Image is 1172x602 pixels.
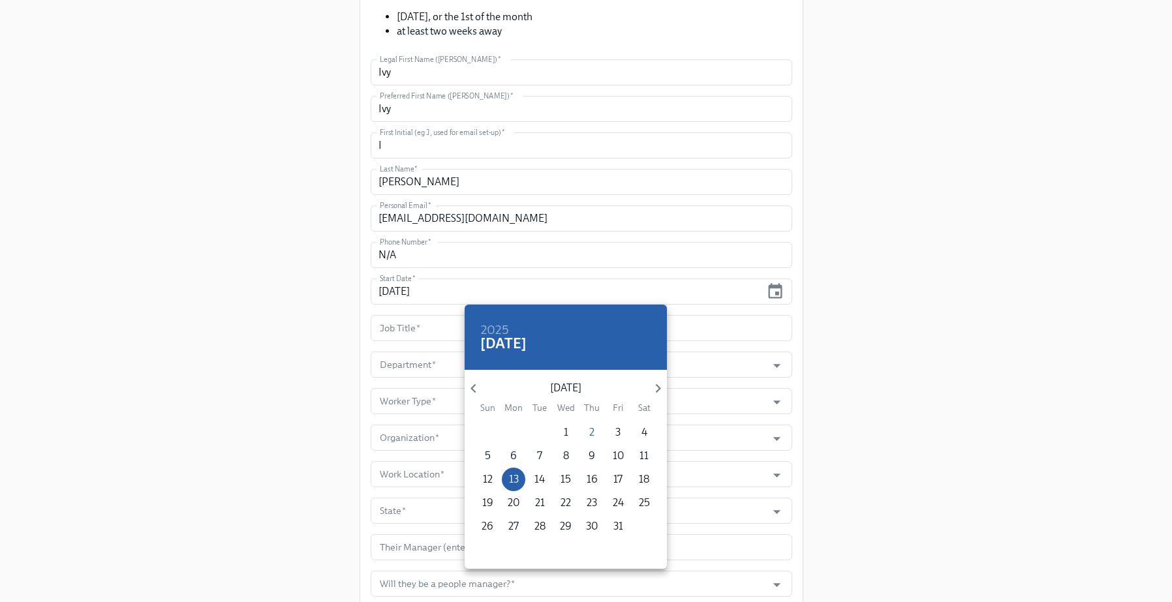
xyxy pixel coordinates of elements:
p: [DATE] [482,381,649,395]
button: 28 [528,515,551,538]
p: 4 [641,425,647,440]
p: 21 [535,496,545,510]
button: 30 [580,515,604,538]
p: 7 [537,449,542,463]
span: Sun [476,402,499,414]
p: 16 [587,472,598,487]
p: 6 [510,449,517,463]
p: 30 [586,519,598,534]
p: 26 [482,519,493,534]
p: 1 [564,425,568,440]
span: Fri [606,402,630,414]
p: 13 [509,472,519,487]
span: Wed [554,402,578,414]
p: 15 [561,472,571,487]
button: 22 [554,491,578,515]
button: 11 [632,444,656,468]
button: 17 [606,468,630,491]
p: 2 [589,425,594,440]
button: 13 [502,468,525,491]
button: 21 [528,491,551,515]
p: 19 [482,496,493,510]
p: 18 [639,472,649,487]
button: 31 [606,515,630,538]
p: 3 [615,425,621,440]
p: 27 [508,519,519,534]
span: Tue [528,402,551,414]
h4: [DATE] [480,334,527,354]
button: 4 [632,421,656,444]
p: 17 [613,472,623,487]
button: 2 [580,421,604,444]
button: 18 [632,468,656,491]
button: 19 [476,491,499,515]
span: Thu [580,402,604,414]
button: 10 [606,444,630,468]
p: 10 [613,449,624,463]
button: [DATE] [480,337,527,350]
p: 8 [563,449,569,463]
p: 20 [508,496,519,510]
p: 25 [639,496,650,510]
button: 25 [632,491,656,515]
button: 29 [554,515,578,538]
button: 27 [502,515,525,538]
button: 20 [502,491,525,515]
p: 14 [534,472,545,487]
p: 22 [561,496,571,510]
button: 9 [580,444,604,468]
button: 1 [554,421,578,444]
p: 12 [483,472,493,487]
p: 9 [589,449,595,463]
span: Sat [632,402,656,414]
button: 23 [580,491,604,515]
button: 8 [554,444,578,468]
span: Mon [502,402,525,414]
p: 24 [613,496,624,510]
p: 5 [485,449,491,463]
button: 16 [580,468,604,491]
button: 2025 [480,324,509,337]
button: 15 [554,468,578,491]
button: 6 [502,444,525,468]
button: 3 [606,421,630,444]
button: 7 [528,444,551,468]
button: 5 [476,444,499,468]
p: 11 [640,449,649,463]
p: 29 [560,519,572,534]
p: 23 [587,496,597,510]
button: 14 [528,468,551,491]
button: 24 [606,491,630,515]
p: 31 [613,519,623,534]
button: 26 [476,515,499,538]
h6: 2025 [480,320,509,341]
button: 12 [476,468,499,491]
p: 28 [534,519,546,534]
